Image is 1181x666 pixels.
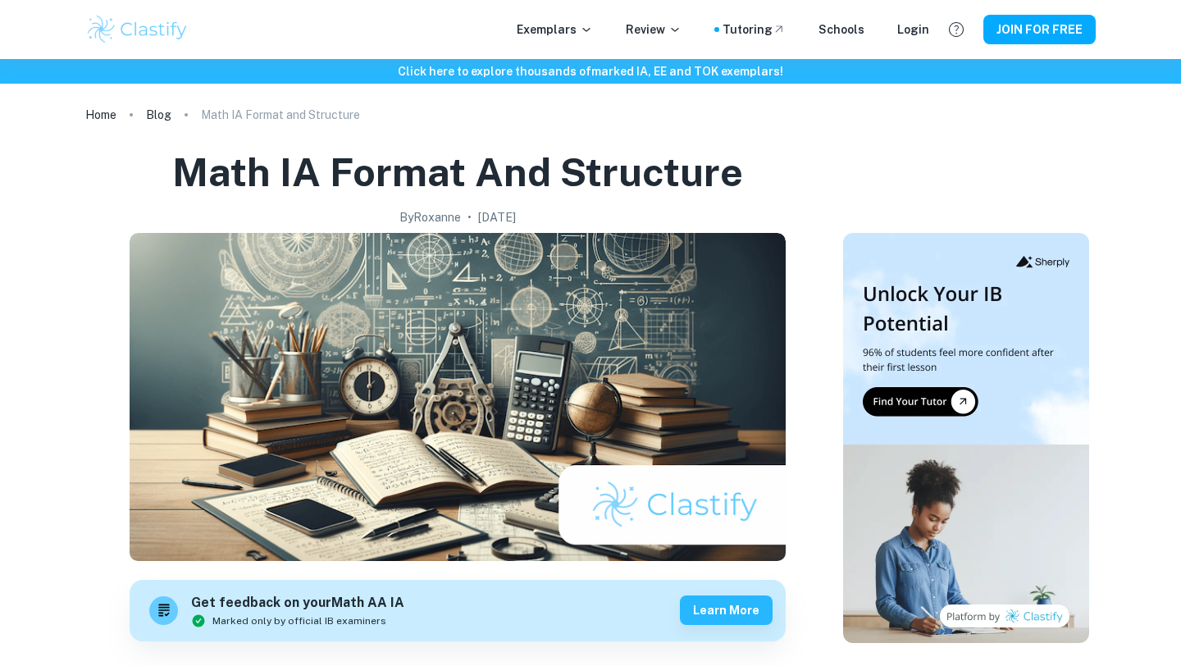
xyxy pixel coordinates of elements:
span: Marked only by official IB examiners [212,614,386,628]
img: Thumbnail [843,233,1089,643]
a: Blog [146,103,171,126]
p: Math IA Format and Structure [201,106,360,124]
h6: Click here to explore thousands of marked IA, EE and TOK exemplars ! [3,62,1178,80]
h2: By Roxanne [399,208,461,226]
button: JOIN FOR FREE [983,15,1096,44]
h6: Get feedback on your Math AA IA [191,593,404,614]
p: Exemplars [517,21,593,39]
p: Review [626,21,682,39]
a: Get feedback on yourMath AA IAMarked only by official IB examinersLearn more [130,580,786,641]
button: Help and Feedback [942,16,970,43]
a: Home [85,103,116,126]
button: Learn more [680,595,773,625]
h2: [DATE] [478,208,516,226]
p: • [467,208,472,226]
a: Schools [818,21,864,39]
a: Tutoring [723,21,786,39]
h1: Math IA Format and Structure [172,146,743,198]
img: Math IA Format and Structure cover image [130,233,786,561]
a: Login [897,21,929,39]
img: Clastify logo [85,13,189,46]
